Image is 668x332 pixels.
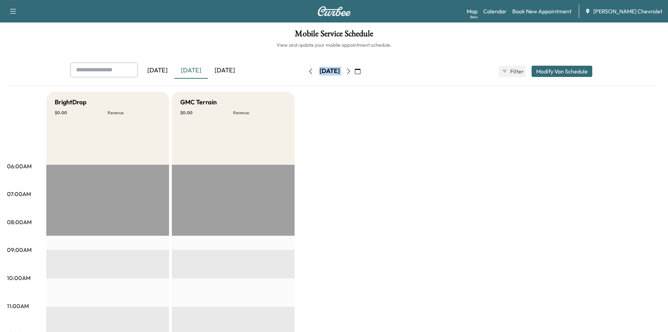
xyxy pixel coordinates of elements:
a: Calendar [483,7,507,15]
div: Beta [470,14,478,20]
p: Revenue [233,110,286,116]
p: 07:00AM [7,190,31,198]
div: [DATE] [174,63,208,79]
p: 08:00AM [7,218,32,226]
span: [PERSON_NAME] Chevrolet [593,7,662,15]
h5: BrightDrop [55,97,87,107]
h5: GMC Terrain [180,97,217,107]
p: 10:00AM [7,274,31,282]
img: Curbee Logo [317,6,351,16]
a: MapBeta [467,7,478,15]
p: $ 0.00 [55,110,108,116]
div: [DATE] [208,63,242,79]
h6: View and update your mobile appointment schedule. [7,41,661,48]
p: 09:00AM [7,246,32,254]
p: $ 0.00 [180,110,233,116]
button: Filter [499,66,526,77]
a: Book New Appointment [512,7,572,15]
button: Modify Van Schedule [532,66,592,77]
span: Filter [510,67,523,76]
div: [DATE] [319,67,340,76]
p: 06:00AM [7,162,32,170]
p: 11:00AM [7,302,29,310]
p: Revenue [108,110,161,116]
div: [DATE] [141,63,174,79]
h1: Mobile Service Schedule [7,30,661,41]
